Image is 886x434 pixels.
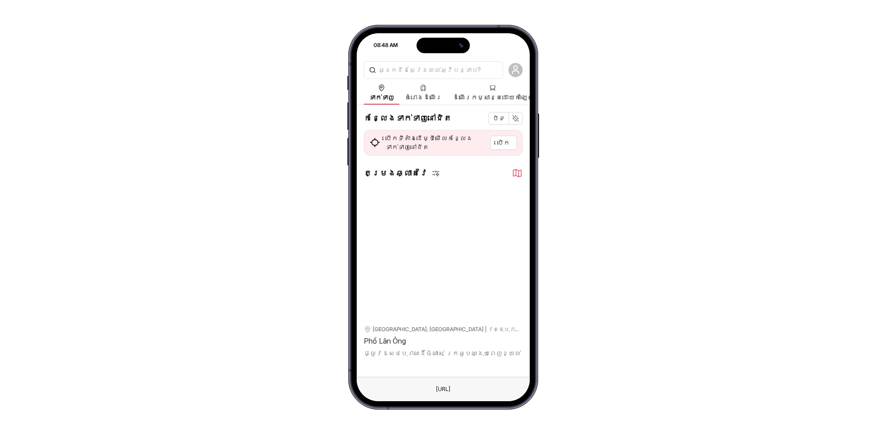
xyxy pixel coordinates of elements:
[386,134,485,152] span: បើកទីតាំងដើម្បីមើលកន្លែងទាក់ទាញនៅជិត
[488,112,509,125] button: បិទ
[492,113,505,124] span: បិទ
[373,326,523,333] div: [GEOGRAPHIC_DATA], [GEOGRAPHIC_DATA] | វត្ថុបុរាណប្រវត្តិសាស្ត្រ
[364,335,523,347] div: Phố Lãn Ông
[364,349,523,358] div: ផ្លូវឱសថបុរាណដ៏ចំណាស់ ក្រអូបឈ្ងុយពេញខ្យល់
[364,61,503,79] input: អ្នកនឹងស្វែងយល់អ្វីបន្ទាប់?
[429,383,457,395] div: នេះគឺជាធាតុក្លែងក្លាយ។ ដើម្បីផ្លាស់ប្តូរ URL គ្រាន់តែប្រើទីតាំងអត្ថបទក្នុងកម្មវិធីបណ្ដាញនៅលើកំពូល។
[364,167,440,180] div: តម្រងឆ្លាតវៃ
[497,138,510,148] span: បើក
[490,136,517,150] button: បើក
[453,93,533,102] span: ដំណើរកម្សាន្តដោយកាឡែត
[405,93,442,102] span: គំរោងដំណើរ
[358,41,402,49] div: 08:48 AM
[369,93,394,102] span: ទាក់ទាញ
[364,112,452,125] div: កន្លែងទាក់ទាញនៅជិត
